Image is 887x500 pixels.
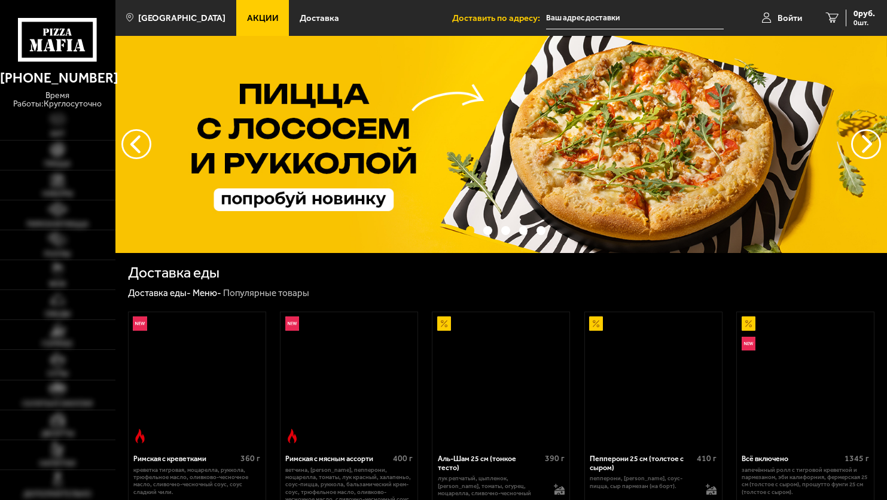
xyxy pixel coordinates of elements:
span: 0 шт. [854,19,875,26]
div: Римская с мясным ассорти [285,455,389,464]
p: пепперони, [PERSON_NAME], соус-пицца, сыр пармезан (на борт). [590,475,697,490]
button: точки переключения [466,226,475,235]
img: Акционный [437,316,451,330]
span: Римская пицца [27,221,89,228]
span: [GEOGRAPHIC_DATA] [138,14,225,23]
button: предыдущий [851,129,881,159]
span: Доставить по адресу: [452,14,546,23]
span: Роллы [44,251,71,258]
span: WOK [49,281,66,288]
span: 410 г [697,453,717,464]
input: Ваш адрес доставки [546,7,724,29]
div: Всё включено [742,455,841,464]
a: Меню- [193,288,221,298]
span: 360 г [240,453,260,464]
button: точки переключения [501,226,510,235]
span: 400 г [393,453,413,464]
span: 1345 г [845,453,869,464]
span: Хит [50,130,65,138]
button: точки переключения [483,226,492,235]
img: Новинка [285,316,299,330]
img: Акционный [742,316,755,330]
a: АкционныйПепперони 25 см (толстое с сыром) [585,312,722,447]
div: Аль-Шам 25 см (тонкое тесто) [438,455,542,472]
span: Десерты [41,430,74,438]
span: Супы [47,370,68,378]
button: следующий [121,129,151,159]
a: АкционныйНовинкаВсё включено [737,312,874,447]
span: Обеды [45,310,71,318]
span: Дополнительно [23,490,92,498]
span: Доставка [300,14,339,23]
a: НовинкаОстрое блюдоРимская с креветками [129,312,266,447]
span: 0 руб. [854,10,875,18]
h1: Доставка еды [128,266,220,281]
img: Новинка [133,316,147,330]
div: Пепперони 25 см (толстое с сыром) [590,455,694,472]
button: точки переключения [519,226,528,235]
img: Новинка [742,337,755,350]
span: Пицца [44,160,71,168]
a: АкционныйАль-Шам 25 см (тонкое тесто) [432,312,569,447]
span: Салаты и закуски [22,400,93,408]
button: точки переключения [537,226,545,235]
img: Акционный [589,316,603,330]
span: Войти [778,14,802,23]
span: 390 г [545,453,565,464]
div: Популярные товары [223,287,309,299]
span: Акции [247,14,279,23]
p: Запечённый ролл с тигровой креветкой и пармезаном, Эби Калифорния, Фермерская 25 см (толстое с сы... [742,467,868,496]
span: Горячее [42,340,73,348]
img: Острое блюдо [285,429,299,443]
span: Наборы [42,190,73,198]
img: Острое блюдо [133,429,147,443]
span: Напитки [39,460,75,468]
a: Доставка еды- [128,288,191,298]
div: Римская с креветками [133,455,237,464]
p: креветка тигровая, моцарелла, руккола, трюфельное масло, оливково-чесночное масло, сливочно-чесно... [133,467,260,496]
a: НовинкаОстрое блюдоРимская с мясным ассорти [281,312,417,447]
